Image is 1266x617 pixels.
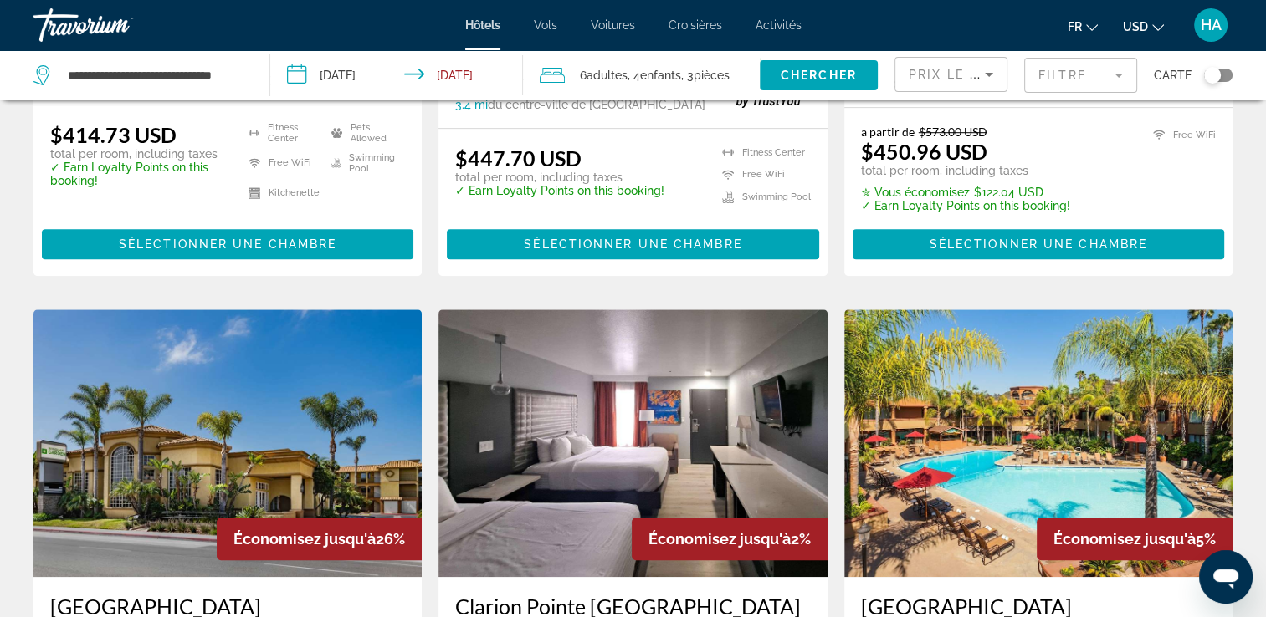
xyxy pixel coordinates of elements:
[1037,518,1233,560] div: 5%
[240,122,323,144] li: Fitness Center
[861,125,915,139] span: a partir de
[1201,17,1222,33] span: HA
[681,64,730,87] span: , 3
[861,164,1070,177] p: total per room, including taxes
[1192,68,1233,83] button: Toggle map
[488,98,705,111] span: du centre-ville de [GEOGRAPHIC_DATA]
[694,69,730,82] span: pièces
[42,232,413,251] a: Sélectionner une chambre
[632,518,828,560] div: 2%
[781,69,857,82] span: Chercher
[33,309,422,577] img: Hotel image
[233,530,376,548] span: Économisez jusqu'à
[1145,125,1216,145] li: Free WiFi
[455,184,664,197] p: ✓ Earn Loyalty Points on this booking!
[756,18,802,32] a: Activités
[591,18,635,32] a: Voitures
[240,152,323,174] li: Free WiFi
[1068,20,1082,33] span: fr
[861,186,1070,199] p: $122.04 USD
[50,122,177,147] ins: $414.73 USD
[465,18,500,32] a: Hôtels
[1199,550,1253,604] iframe: Bouton de lancement de la fenêtre de messagerie
[861,139,987,164] ins: $450.96 USD
[909,64,993,84] mat-select: Sort by
[760,60,878,90] button: Chercher
[587,69,628,82] span: Adultes
[930,237,1147,251] span: Sélectionner une chambre
[714,145,811,160] li: Fitness Center
[1189,8,1233,43] button: User Menu
[455,171,664,184] p: total per room, including taxes
[119,237,336,251] span: Sélectionner une chambre
[524,237,741,251] span: Sélectionner une chambre
[580,64,628,87] span: 6
[714,168,811,182] li: Free WiFi
[270,50,524,100] button: Check-in date: Oct 31, 2025 Check-out date: Nov 4, 2025
[844,309,1233,577] img: Hotel image
[853,229,1224,259] button: Sélectionner une chambre
[861,186,970,199] span: ✮ Vous économisez
[919,125,987,139] del: $573.00 USD
[438,309,827,577] img: Hotel image
[1123,14,1164,38] button: Change currency
[1154,64,1192,87] span: Carte
[523,50,760,100] button: Travelers: 6 adults, 4 children
[50,147,228,161] p: total per room, including taxes
[50,161,228,187] p: ✓ Earn Loyalty Points on this booking!
[1024,57,1137,94] button: Filter
[909,68,1040,81] span: Prix le plus bas
[1068,14,1098,38] button: Change language
[640,69,681,82] span: Enfants
[447,229,818,259] button: Sélectionner une chambre
[1053,530,1196,548] span: Économisez jusqu'à
[714,190,811,204] li: Swimming Pool
[648,530,791,548] span: Économisez jusqu'à
[447,232,818,251] a: Sélectionner une chambre
[323,152,406,174] li: Swimming Pool
[669,18,722,32] a: Croisières
[240,182,323,204] li: Kitchenette
[217,518,422,560] div: 26%
[455,145,582,171] ins: $447.70 USD
[853,232,1224,251] a: Sélectionner une chambre
[323,122,406,144] li: Pets Allowed
[42,229,413,259] button: Sélectionner une chambre
[534,18,557,32] a: Vols
[861,199,1070,212] p: ✓ Earn Loyalty Points on this booking!
[33,3,201,47] a: Travorium
[628,64,681,87] span: , 4
[1123,20,1148,33] span: USD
